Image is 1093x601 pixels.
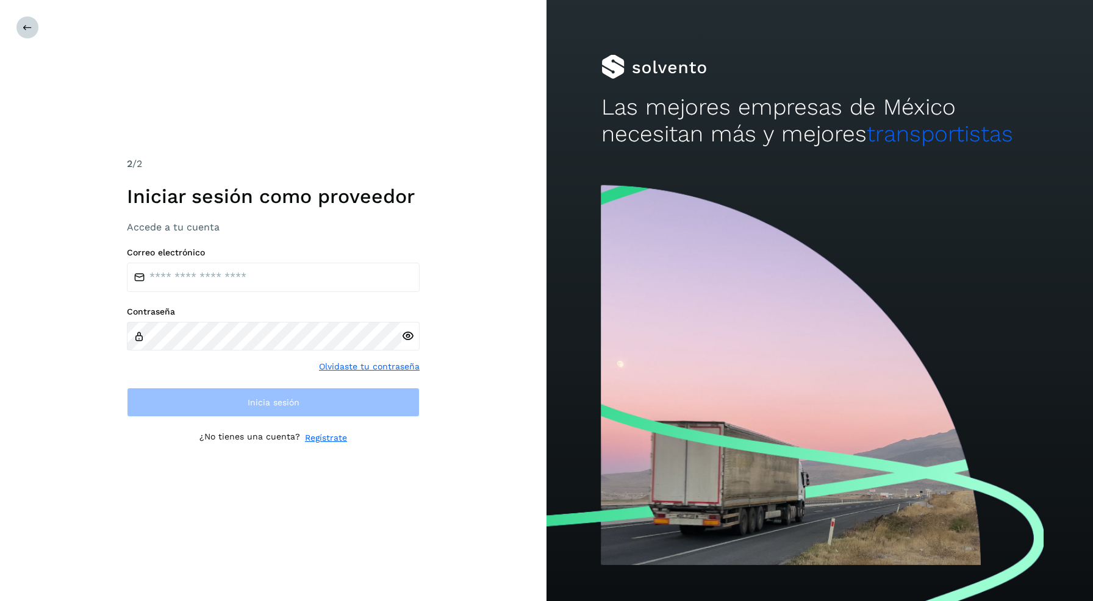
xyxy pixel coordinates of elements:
h3: Accede a tu cuenta [127,221,420,233]
a: Regístrate [305,432,347,444]
h1: Iniciar sesión como proveedor [127,185,420,208]
label: Contraseña [127,307,420,317]
span: transportistas [867,121,1013,147]
div: /2 [127,157,420,171]
span: Inicia sesión [248,398,299,407]
button: Inicia sesión [127,388,420,417]
h2: Las mejores empresas de México necesitan más y mejores [601,94,1039,148]
a: Olvidaste tu contraseña [319,360,420,373]
p: ¿No tienes una cuenta? [199,432,300,444]
label: Correo electrónico [127,247,420,258]
span: 2 [127,158,132,169]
